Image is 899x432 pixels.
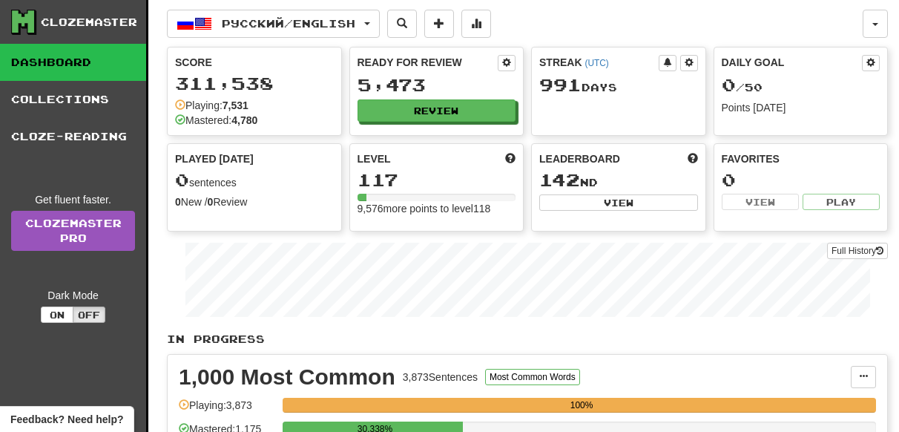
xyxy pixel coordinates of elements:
span: Score more points to level up [505,151,516,166]
p: In Progress [167,332,888,347]
div: Playing: 3,873 [179,398,275,422]
div: 3,873 Sentences [403,370,478,384]
div: New / Review [175,194,334,209]
div: Score [175,55,334,70]
button: View [722,194,799,210]
div: Clozemaster [41,15,137,30]
button: Add sentence to collection [424,10,454,38]
button: Off [73,307,105,323]
button: On [41,307,73,323]
div: 311,538 [175,74,334,93]
div: sentences [175,171,334,190]
div: Day s [539,76,698,95]
button: Play [803,194,880,210]
div: Points [DATE] [722,100,880,115]
button: More stats [461,10,491,38]
span: This week in points, UTC [688,151,698,166]
span: Leaderboard [539,151,620,166]
button: Most Common Words [485,369,580,385]
strong: 0 [208,196,214,208]
div: Dark Mode [11,288,135,303]
div: 9,576 more points to level 118 [358,201,516,216]
div: Mastered: [175,113,257,128]
a: (UTC) [584,58,608,68]
span: 991 [539,74,582,95]
div: Streak [539,55,659,70]
span: Played [DATE] [175,151,254,166]
div: Ready for Review [358,55,498,70]
a: ClozemasterPro [11,211,135,251]
div: Get fluent faster. [11,192,135,207]
strong: 4,780 [231,114,257,126]
span: 0 [722,74,736,95]
button: View [539,194,698,211]
strong: 7,531 [223,99,248,111]
button: Русский/English [167,10,380,38]
div: Playing: [175,98,248,113]
div: 117 [358,171,516,189]
button: Search sentences [387,10,417,38]
button: Full History [827,243,888,259]
div: Daily Goal [722,55,863,71]
div: 0 [722,171,880,189]
button: Review [358,99,516,122]
strong: 0 [175,196,181,208]
span: Level [358,151,391,166]
div: 100% [287,398,876,413]
div: 1,000 Most Common [179,366,395,388]
span: Русский / English [222,17,355,30]
div: 5,473 [358,76,516,94]
div: Favorites [722,151,880,166]
span: Open feedback widget [10,412,123,427]
div: nd [539,171,698,190]
span: / 50 [722,81,763,94]
span: 142 [539,169,580,190]
span: 0 [175,169,189,190]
